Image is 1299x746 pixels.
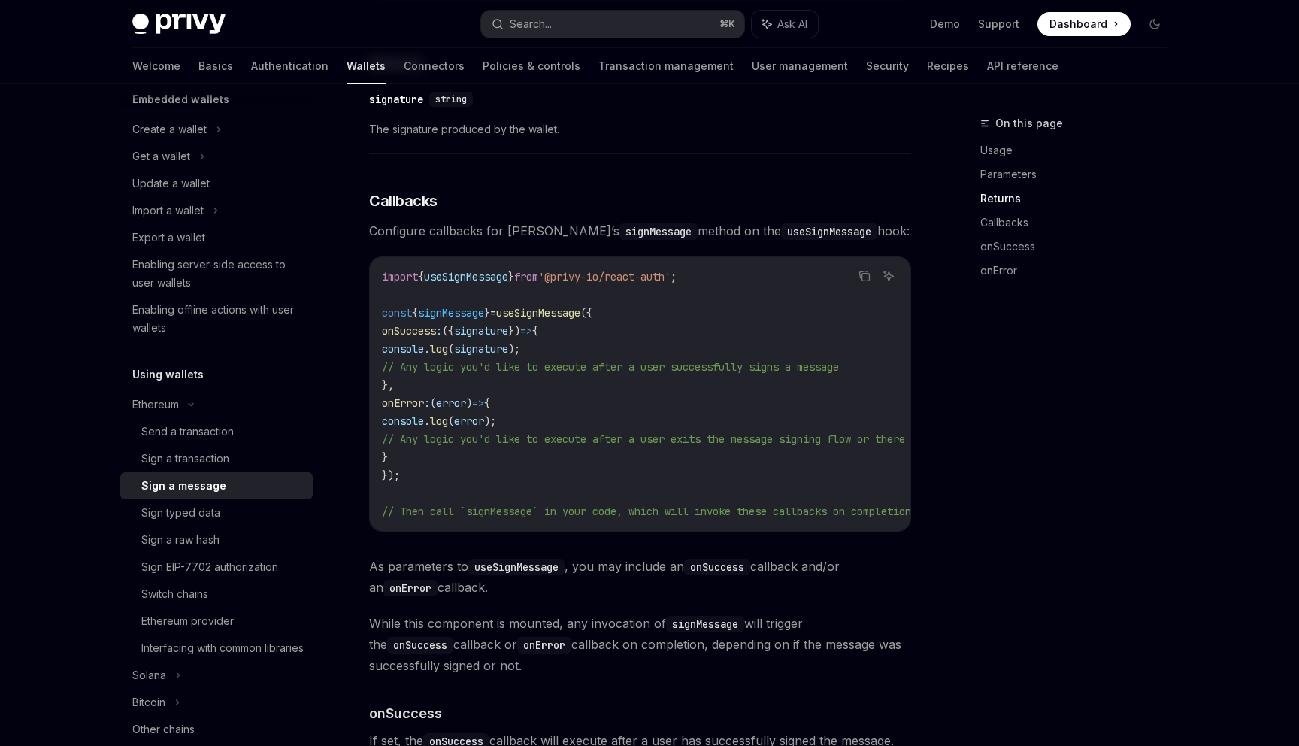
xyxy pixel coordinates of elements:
[496,306,580,320] span: useSignMessage
[382,450,388,464] span: }
[978,17,1019,32] a: Support
[866,48,909,84] a: Security
[508,342,520,356] span: );
[855,266,874,286] button: Copy the contents from the code block
[532,324,538,338] span: {
[430,414,448,428] span: log
[120,608,313,635] a: Ethereum provider
[198,48,233,84] a: Basics
[120,170,313,197] a: Update a wallet
[484,414,496,428] span: );
[382,414,424,428] span: console
[930,17,960,32] a: Demo
[141,477,226,495] div: Sign a message
[120,526,313,553] a: Sign a raw hash
[418,270,424,284] span: {
[436,396,466,410] span: error
[980,162,1179,186] a: Parameters
[517,637,571,654] code: onError
[141,504,220,522] div: Sign typed data
[382,505,911,518] span: // Then call `signMessage` in your code, which will invoke these callbacks on completion
[684,559,750,575] code: onSuccess
[132,365,204,384] h5: Using wallets
[132,666,166,684] div: Solana
[132,120,207,138] div: Create a wallet
[980,138,1179,162] a: Usage
[120,581,313,608] a: Switch chains
[120,635,313,662] a: Interfacing with common libraries
[141,423,234,441] div: Send a transaction
[120,445,313,472] a: Sign a transaction
[508,324,520,338] span: })
[435,93,467,105] span: string
[1143,12,1167,36] button: Toggle dark mode
[454,324,508,338] span: signature
[619,223,698,240] code: signMessage
[141,558,278,576] div: Sign EIP-7702 authorization
[382,469,400,482] span: });
[1049,17,1107,32] span: Dashboard
[382,360,839,374] span: // Any logic you'd like to execute after a user successfully signs a message
[382,342,424,356] span: console
[120,251,313,296] a: Enabling server-side access to user wallets
[382,270,418,284] span: import
[120,499,313,526] a: Sign typed data
[120,418,313,445] a: Send a transaction
[781,223,877,240] code: useSignMessage
[132,48,180,84] a: Welcome
[382,378,394,392] span: },
[995,114,1063,132] span: On this page
[484,306,490,320] span: }
[436,324,442,338] span: :
[483,48,580,84] a: Policies & controls
[132,693,165,711] div: Bitcoin
[879,266,898,286] button: Ask AI
[424,342,430,356] span: .
[120,716,313,743] a: Other chains
[424,396,430,410] span: :
[141,612,234,630] div: Ethereum provider
[132,720,195,738] div: Other chains
[132,396,179,414] div: Ethereum
[510,15,552,33] div: Search...
[454,342,508,356] span: signature
[666,616,744,632] code: signMessage
[369,703,442,723] span: onSuccess
[387,637,453,654] code: onSuccess
[132,14,226,35] img: dark logo
[141,639,304,657] div: Interfacing with common libraries
[382,396,424,410] span: onError
[472,396,484,410] span: =>
[448,342,454,356] span: (
[132,147,190,165] div: Get a wallet
[120,472,313,499] a: Sign a message
[490,306,496,320] span: =
[141,585,208,603] div: Switch chains
[369,190,438,211] span: Callbacks
[418,306,484,320] span: signMessage
[382,432,977,446] span: // Any logic you'd like to execute after a user exits the message signing flow or there is an error
[369,556,911,598] span: As parameters to , you may include an callback and/or an callback.
[927,48,969,84] a: Recipes
[454,414,484,428] span: error
[484,396,490,410] span: {
[132,174,210,193] div: Update a wallet
[383,580,438,596] code: onError
[671,270,677,284] span: ;
[347,48,386,84] a: Wallets
[120,296,313,341] a: Enabling offline actions with user wallets
[369,220,911,241] span: Configure callbacks for [PERSON_NAME]’s method on the hook:
[980,211,1179,235] a: Callbacks
[987,48,1058,84] a: API reference
[448,414,454,428] span: (
[382,324,436,338] span: onSuccess
[382,306,412,320] span: const
[1037,12,1131,36] a: Dashboard
[424,270,508,284] span: useSignMessage
[120,553,313,581] a: Sign EIP-7702 authorization
[442,324,454,338] span: ({
[520,324,532,338] span: =>
[141,450,229,468] div: Sign a transaction
[980,235,1179,259] a: onSuccess
[598,48,734,84] a: Transaction management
